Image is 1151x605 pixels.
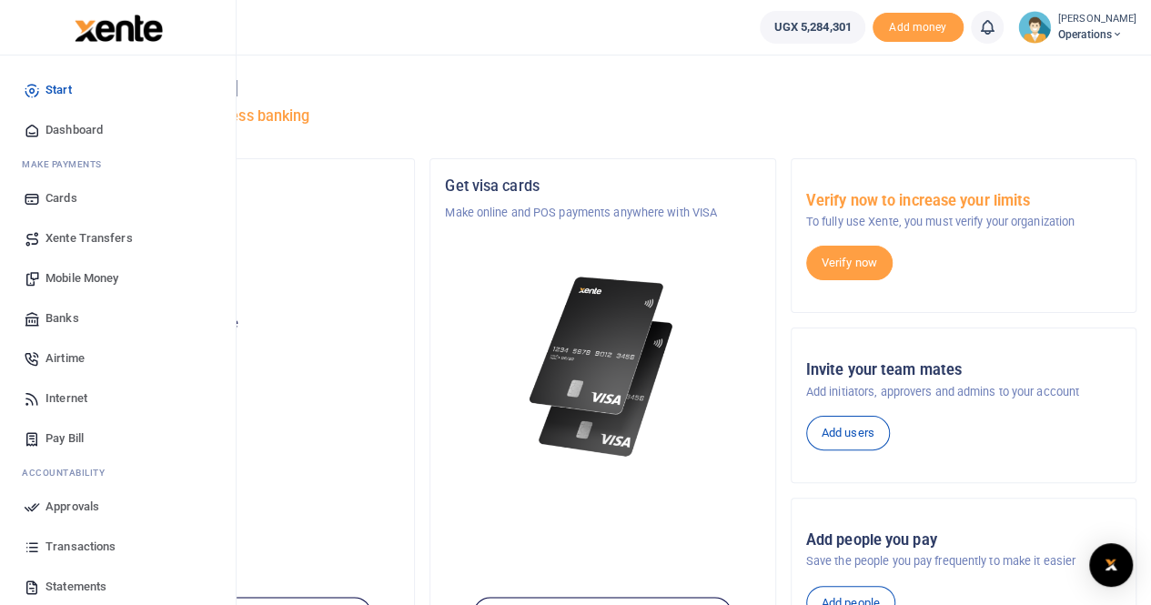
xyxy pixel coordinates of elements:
p: Save the people you pay frequently to make it easier [806,552,1121,570]
h5: Account [85,247,399,266]
a: Add money [873,19,964,33]
p: Add initiators, approvers and admins to your account [806,383,1121,401]
a: Xente Transfers [15,218,221,258]
h5: UGX 5,284,301 [85,338,399,356]
span: ake Payments [31,157,102,171]
h5: Welcome to better business banking [69,107,1136,126]
span: Dashboard [45,121,103,139]
li: Toup your wallet [873,13,964,43]
a: Start [15,70,221,110]
a: Mobile Money [15,258,221,298]
h5: Invite your team mates [806,361,1121,379]
a: Banks [15,298,221,338]
a: Airtime [15,338,221,378]
span: Add money [873,13,964,43]
span: Approvals [45,498,99,516]
span: Statements [45,578,106,596]
span: Xente Transfers [45,229,133,247]
span: UGX 5,284,301 [773,18,851,36]
h4: Hello [PERSON_NAME] [69,78,1136,98]
span: Internet [45,389,87,408]
a: Pay Bill [15,418,221,459]
img: logo-large [75,15,163,42]
span: Transactions [45,538,116,556]
p: Make online and POS payments anywhere with VISA [445,204,760,222]
span: Cards [45,189,77,207]
span: Pay Bill [45,429,84,448]
img: xente-_physical_cards.png [524,266,682,469]
p: To fully use Xente, you must verify your organization [806,213,1121,231]
small: [PERSON_NAME] [1058,12,1136,27]
h5: Get visa cards [445,177,760,196]
a: Dashboard [15,110,221,150]
h5: Add people you pay [806,531,1121,550]
a: Transactions [15,527,221,567]
a: Internet [15,378,221,418]
h5: Verify now to increase your limits [806,192,1121,210]
h5: Organization [85,177,399,196]
li: M [15,150,221,178]
span: Banks [45,309,79,328]
a: Approvals [15,487,221,527]
li: Ac [15,459,221,487]
a: Verify now [806,246,893,280]
a: UGX 5,284,301 [760,11,864,44]
span: Operations [1058,26,1136,43]
a: logo-small logo-large logo-large [73,20,163,34]
span: countability [35,466,105,479]
a: Cards [15,178,221,218]
p: Your current account balance [85,315,399,333]
p: Operations [85,275,399,293]
li: Wallet ballance [752,11,872,44]
span: Airtime [45,349,85,368]
a: Add users [806,416,890,450]
div: Open Intercom Messenger [1089,543,1133,587]
p: Outbox (U) Limited [85,204,399,222]
span: Mobile Money [45,269,118,287]
img: profile-user [1018,11,1051,44]
a: profile-user [PERSON_NAME] Operations [1018,11,1136,44]
span: Start [45,81,72,99]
